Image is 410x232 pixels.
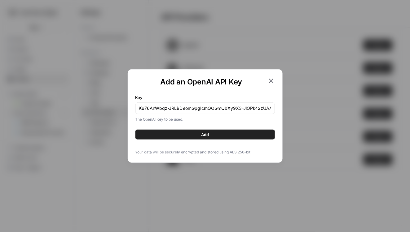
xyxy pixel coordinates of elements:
[135,94,275,101] label: Key
[135,149,275,155] span: Your data will be securely encrypted and stored using AES 256-bit.
[135,130,275,140] button: Add
[201,131,209,138] span: Add
[135,117,275,122] div: The OpenAI Key to be used.
[135,77,267,87] h1: Add an OpenAI API Key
